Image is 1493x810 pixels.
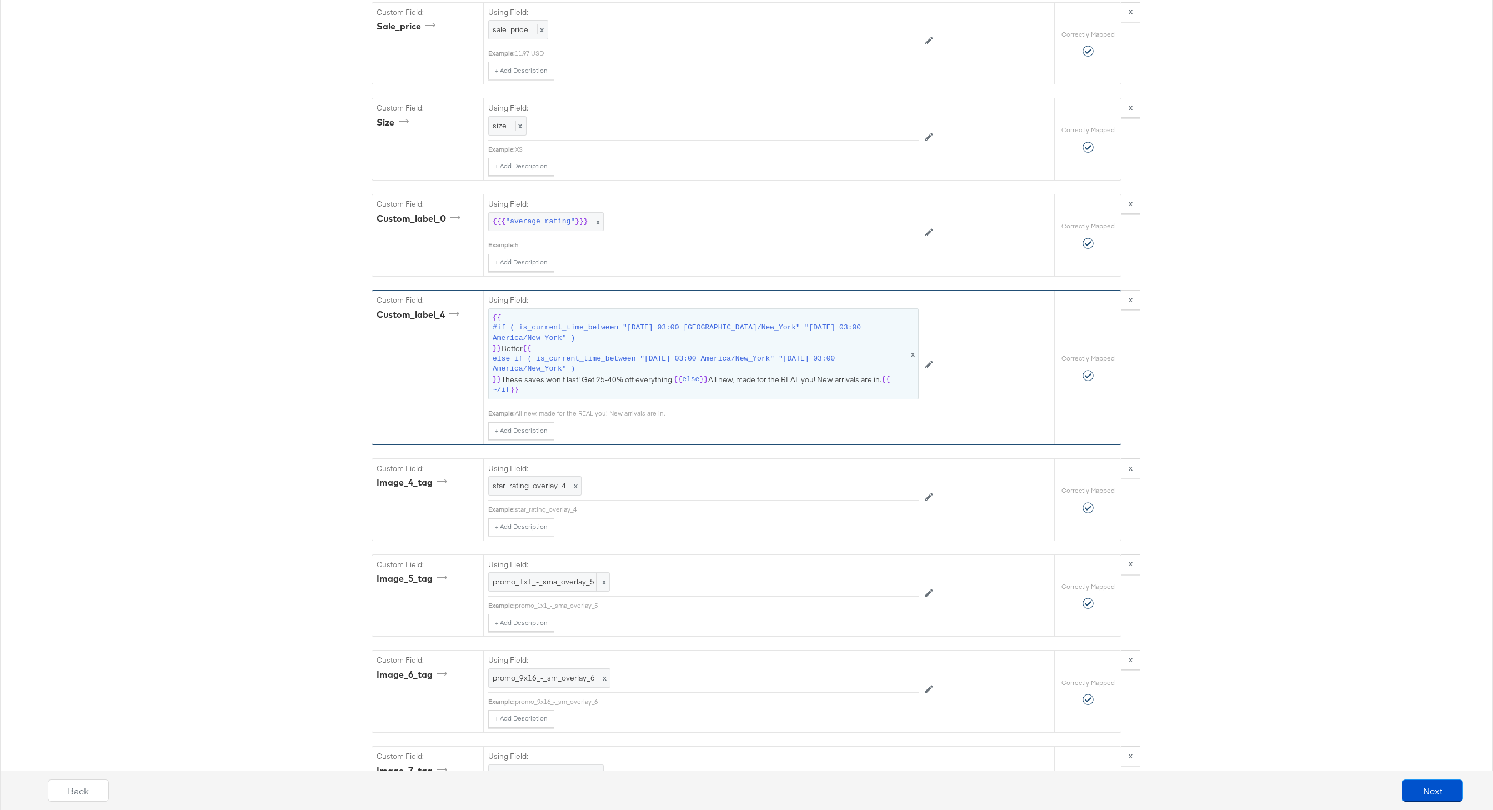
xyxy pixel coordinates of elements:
[1129,294,1133,304] strong: x
[488,254,554,272] button: + Add Description
[493,121,507,131] span: size
[1121,746,1140,766] button: x
[1129,558,1133,568] strong: x
[377,655,479,666] label: Custom Field:
[493,217,505,227] span: {{{
[377,7,479,18] label: Custom Field:
[377,295,479,306] label: Custom Field:
[488,158,554,176] button: + Add Description
[1402,779,1463,802] button: Next
[493,313,502,323] span: {{
[48,779,109,802] button: Back
[515,49,919,58] div: 11.97 USD
[515,505,919,514] div: star_rating_overlay_4
[1121,650,1140,670] button: x
[1061,126,1115,134] label: Correctly Mapped
[377,572,451,585] div: image_5_tag
[1061,678,1115,687] label: Correctly Mapped
[1121,458,1140,478] button: x
[596,573,609,591] span: x
[597,669,610,687] span: x
[488,559,919,570] label: Using Field:
[377,463,479,474] label: Custom Field:
[568,477,581,495] span: x
[488,463,919,474] label: Using Field:
[488,7,919,18] label: Using Field:
[575,217,588,227] span: }}}
[488,49,515,58] div: Example:
[699,374,708,385] span: }}
[488,697,515,706] div: Example:
[377,20,439,33] div: sale_price
[1121,194,1140,214] button: x
[377,212,464,225] div: custom_label_0
[515,241,919,249] div: 5
[493,24,528,34] span: sale_price
[488,62,554,79] button: + Add Description
[377,308,463,321] div: custom_label_4
[493,323,903,343] span: #if ( is_current_time_between "[DATE] 03:00 [GEOGRAPHIC_DATA]/New_York" "[DATE] 03:00 America/New...
[510,385,519,396] span: }}
[1121,290,1140,310] button: x
[377,751,479,762] label: Custom Field:
[488,103,919,113] label: Using Field:
[537,24,544,34] span: x
[488,145,515,154] div: Example:
[515,409,919,418] div: All new, made for the REAL you! New arrivals are in.
[488,614,554,632] button: + Add Description
[515,697,919,706] div: promo_9x16_-_sm_overlay_6
[493,374,502,385] span: }}
[1129,751,1133,761] strong: x
[523,343,532,354] span: {{
[377,476,451,489] div: image_4_tag
[488,241,515,249] div: Example:
[488,505,515,514] div: Example:
[881,374,890,385] span: {{
[1061,30,1115,39] label: Correctly Mapped
[1061,486,1115,495] label: Correctly Mapped
[488,710,554,728] button: + Add Description
[493,577,605,587] span: promo_1x1_-_sma_overlay_5
[377,668,451,681] div: image_6_tag
[493,313,914,396] span: Better These saves won't last! Get 25-40% off everything. All new, made for the REAL you! New arr...
[905,309,918,399] span: x
[1129,463,1133,473] strong: x
[493,343,502,354] span: }}
[493,385,510,396] span: ~/if
[488,655,919,666] label: Using Field:
[1061,582,1115,591] label: Correctly Mapped
[493,481,577,491] span: star_rating_overlay_4
[488,751,919,762] label: Using Field:
[1061,222,1115,231] label: Correctly Mapped
[515,145,919,154] div: XS
[377,199,479,209] label: Custom Field:
[377,559,479,570] label: Custom Field:
[515,601,919,610] div: promo_1x1_-_sma_overlay_5
[1129,198,1133,208] strong: x
[1129,6,1133,16] strong: x
[1129,102,1133,112] strong: x
[488,199,919,209] label: Using Field:
[488,601,515,610] div: Example:
[377,116,413,129] div: size
[505,217,575,227] span: "average_rating"
[488,409,515,418] div: Example:
[377,103,479,113] label: Custom Field:
[488,518,554,536] button: + Add Description
[488,295,919,306] label: Using Field:
[488,422,554,440] button: + Add Description
[1121,554,1140,574] button: x
[515,121,522,131] span: x
[493,354,903,374] span: else if ( is_current_time_between "[DATE] 03:00 America/New_York" "[DATE] 03:00 America/New_York" )
[1121,2,1140,22] button: x
[1061,354,1115,363] label: Correctly Mapped
[682,374,699,385] span: else
[674,374,683,385] span: {{
[590,213,603,231] span: x
[1121,98,1140,118] button: x
[1129,654,1133,664] strong: x
[493,673,606,683] span: promo_9x16_-_sm_overlay_6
